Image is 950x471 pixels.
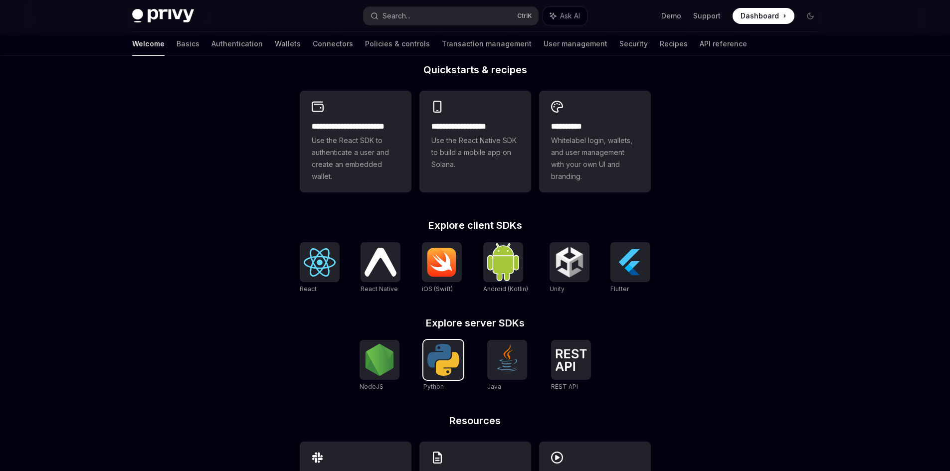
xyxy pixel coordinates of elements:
a: Basics [177,32,199,56]
a: REST APIREST API [551,340,591,392]
h2: Explore client SDKs [300,220,651,230]
a: Connectors [313,32,353,56]
a: User management [544,32,607,56]
span: Java [487,383,501,390]
span: React [300,285,317,293]
span: Python [423,383,444,390]
img: NodeJS [364,344,395,376]
a: React NativeReact Native [361,242,400,294]
span: Ask AI [560,11,580,21]
span: iOS (Swift) [422,285,453,293]
h2: Explore server SDKs [300,318,651,328]
img: REST API [555,349,587,371]
span: Flutter [610,285,629,293]
span: REST API [551,383,578,390]
a: iOS (Swift)iOS (Swift) [422,242,462,294]
a: Dashboard [733,8,794,24]
span: React Native [361,285,398,293]
a: ReactReact [300,242,340,294]
span: NodeJS [360,383,383,390]
button: Search...CtrlK [364,7,538,25]
img: Android (Kotlin) [487,243,519,281]
a: Demo [661,11,681,21]
img: iOS (Swift) [426,247,458,277]
a: Support [693,11,721,21]
a: Android (Kotlin)Android (Kotlin) [483,242,528,294]
a: FlutterFlutter [610,242,650,294]
span: Unity [550,285,565,293]
a: Recipes [660,32,688,56]
span: Whitelabel login, wallets, and user management with your own UI and branding. [551,135,639,182]
button: Toggle dark mode [802,8,818,24]
a: Policies & controls [365,32,430,56]
a: Wallets [275,32,301,56]
a: NodeJSNodeJS [360,340,399,392]
span: Use the React SDK to authenticate a user and create an embedded wallet. [312,135,399,182]
span: Ctrl K [517,12,532,20]
a: Authentication [211,32,263,56]
a: JavaJava [487,340,527,392]
img: Python [427,344,459,376]
span: Use the React Native SDK to build a mobile app on Solana. [431,135,519,170]
a: API reference [700,32,747,56]
span: Android (Kotlin) [483,285,528,293]
a: Welcome [132,32,165,56]
div: Search... [382,10,410,22]
a: **** *****Whitelabel login, wallets, and user management with your own UI and branding. [539,91,651,192]
h2: Resources [300,416,651,426]
img: Unity [554,246,585,278]
img: React [304,248,336,277]
a: Security [619,32,648,56]
img: Flutter [614,246,646,278]
a: Transaction management [442,32,532,56]
h2: Quickstarts & recipes [300,65,651,75]
span: Dashboard [741,11,779,21]
a: **** **** **** ***Use the React Native SDK to build a mobile app on Solana. [419,91,531,192]
a: PythonPython [423,340,463,392]
img: dark logo [132,9,194,23]
img: React Native [365,248,396,276]
button: Ask AI [543,7,587,25]
img: Java [491,344,523,376]
a: UnityUnity [550,242,589,294]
